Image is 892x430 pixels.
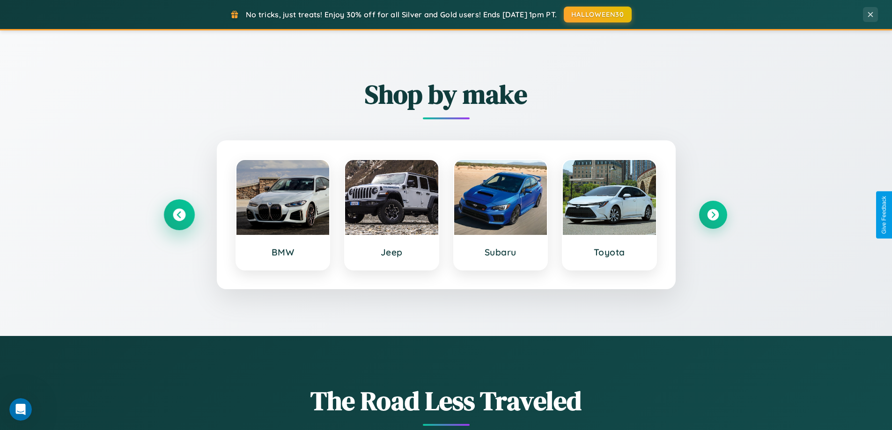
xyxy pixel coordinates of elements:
[564,7,632,22] button: HALLOWEEN30
[881,196,887,234] div: Give Feedback
[572,247,647,258] h3: Toyota
[9,398,32,421] iframe: Intercom live chat
[354,247,429,258] h3: Jeep
[165,76,727,112] h2: Shop by make
[464,247,538,258] h3: Subaru
[165,383,727,419] h1: The Road Less Traveled
[246,10,557,19] span: No tricks, just treats! Enjoy 30% off for all Silver and Gold users! Ends [DATE] 1pm PT.
[246,247,320,258] h3: BMW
